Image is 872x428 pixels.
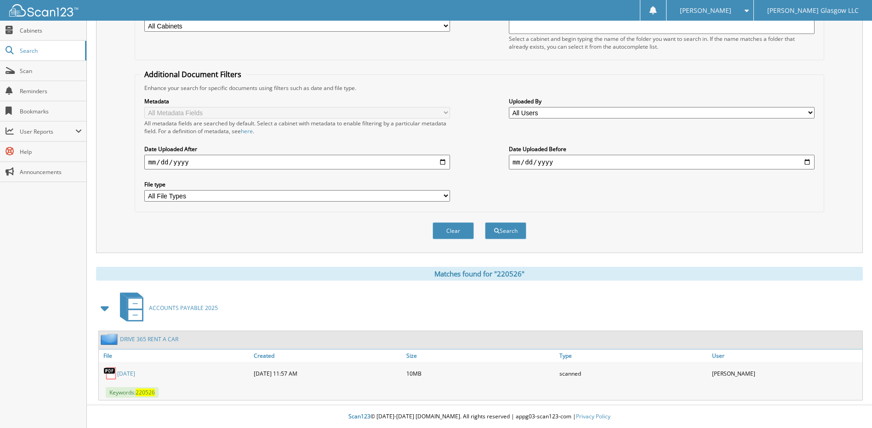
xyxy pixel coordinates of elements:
span: 220526 [136,389,155,396]
span: [PERSON_NAME] Glasgow LLC [767,8,859,13]
input: end [509,155,815,169]
a: Type [557,349,710,362]
span: Search [20,47,80,55]
span: [PERSON_NAME] [680,8,731,13]
label: Uploaded By [509,97,815,105]
label: Date Uploaded Before [509,145,815,153]
img: scan123-logo-white.svg [9,4,78,17]
span: Scan [20,67,82,75]
label: File type [144,180,450,188]
div: 10MB [404,364,557,383]
a: ACCOUNTS PAYABLE 2025 [114,290,218,326]
label: Date Uploaded After [144,145,450,153]
iframe: Chat Widget [826,384,872,428]
img: PDF.png [103,366,117,380]
a: File [99,349,251,362]
legend: Additional Document Filters [140,69,246,79]
button: Clear [433,222,474,239]
input: start [144,155,450,169]
span: Bookmarks [20,107,82,115]
a: Created [251,349,404,362]
a: User [710,349,862,362]
span: User Reports [20,128,75,135]
div: © [DATE]-[DATE] [DOMAIN_NAME]. All rights reserved | appg03-scan123-com | [87,405,872,428]
div: Select a cabinet and begin typing the name of the folder you want to search in. If the name match... [509,35,815,51]
img: folder2.png [101,333,120,345]
span: Keywords: [106,387,159,398]
a: here [241,127,253,135]
span: Help [20,148,82,156]
span: Cabinets [20,27,82,34]
div: scanned [557,364,710,383]
a: Size [404,349,557,362]
a: DRIVE 365 RENT A CAR [120,335,178,343]
a: [DATE] [117,370,135,377]
span: Announcements [20,168,82,176]
label: Metadata [144,97,450,105]
span: Reminders [20,87,82,95]
div: Enhance your search for specific documents using filters such as date and file type. [140,84,819,92]
div: All metadata fields are searched by default. Select a cabinet with metadata to enable filtering b... [144,119,450,135]
div: [PERSON_NAME] [710,364,862,383]
div: [DATE] 11:57 AM [251,364,404,383]
span: Scan123 [348,412,370,420]
div: Matches found for "220526" [96,267,863,281]
a: Privacy Policy [576,412,610,420]
button: Search [485,222,526,239]
span: ACCOUNTS PAYABLE 2025 [149,304,218,312]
